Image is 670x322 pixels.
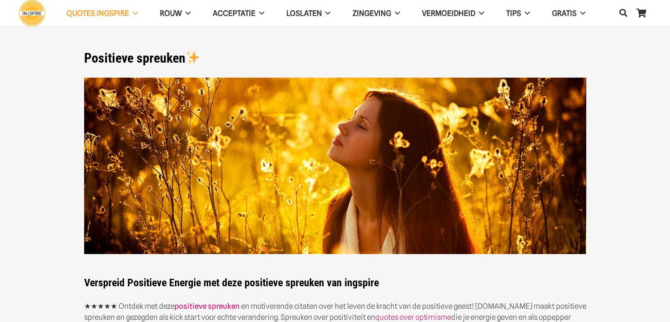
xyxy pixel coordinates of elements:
[506,9,521,18] span: TIPS
[213,9,255,18] span: Acceptatie
[202,2,275,25] a: Acceptatie
[352,9,391,18] span: Zingeving
[422,9,475,18] span: VERMOEIDHEID
[375,313,451,322] a: quotes over optimisme
[275,2,342,25] a: Loslaten
[186,51,200,64] img: ✨
[614,3,632,24] a: Zoeken
[411,2,495,25] a: VERMOEIDHEID
[84,50,586,66] h1: Positieve spreuken
[541,2,596,25] a: GRATIS
[67,9,129,18] span: QUOTES INGSPIRE
[552,9,577,18] span: GRATIS
[160,9,182,18] span: ROUW
[84,277,379,289] strong: Verspreid Positieve Energie met deze positieve spreuken van ingspire
[495,2,541,25] a: TIPS
[149,2,202,25] a: ROUW
[56,2,149,25] a: QUOTES INGSPIRE
[84,78,586,255] img: Positieve spreuken over het leven, geluk, spreuken over optimisme en pluk de dag quotes van Ingsp...
[174,302,240,311] a: positieve spreuken
[286,9,322,18] span: Loslaten
[341,2,411,25] a: Zingeving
